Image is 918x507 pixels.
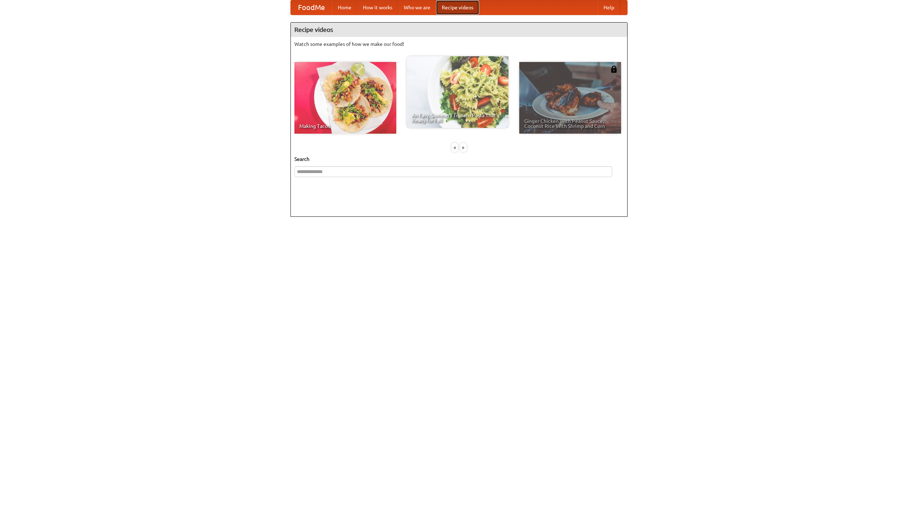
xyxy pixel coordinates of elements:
span: Making Tacos [299,124,391,129]
h5: Search [294,156,624,163]
a: Making Tacos [294,62,396,134]
a: FoodMe [291,0,332,15]
a: How it works [357,0,398,15]
a: Home [332,0,357,15]
img: 483408.png [610,66,617,73]
a: Help [598,0,620,15]
h4: Recipe videos [291,23,627,37]
div: » [460,143,467,152]
a: Who we are [398,0,436,15]
a: Recipe videos [436,0,479,15]
div: « [451,143,458,152]
span: An Easy, Summery Tomato Pasta That's Ready for Fall [412,113,503,123]
p: Watch some examples of how we make our food! [294,40,624,48]
a: An Easy, Summery Tomato Pasta That's Ready for Fall [407,56,508,128]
